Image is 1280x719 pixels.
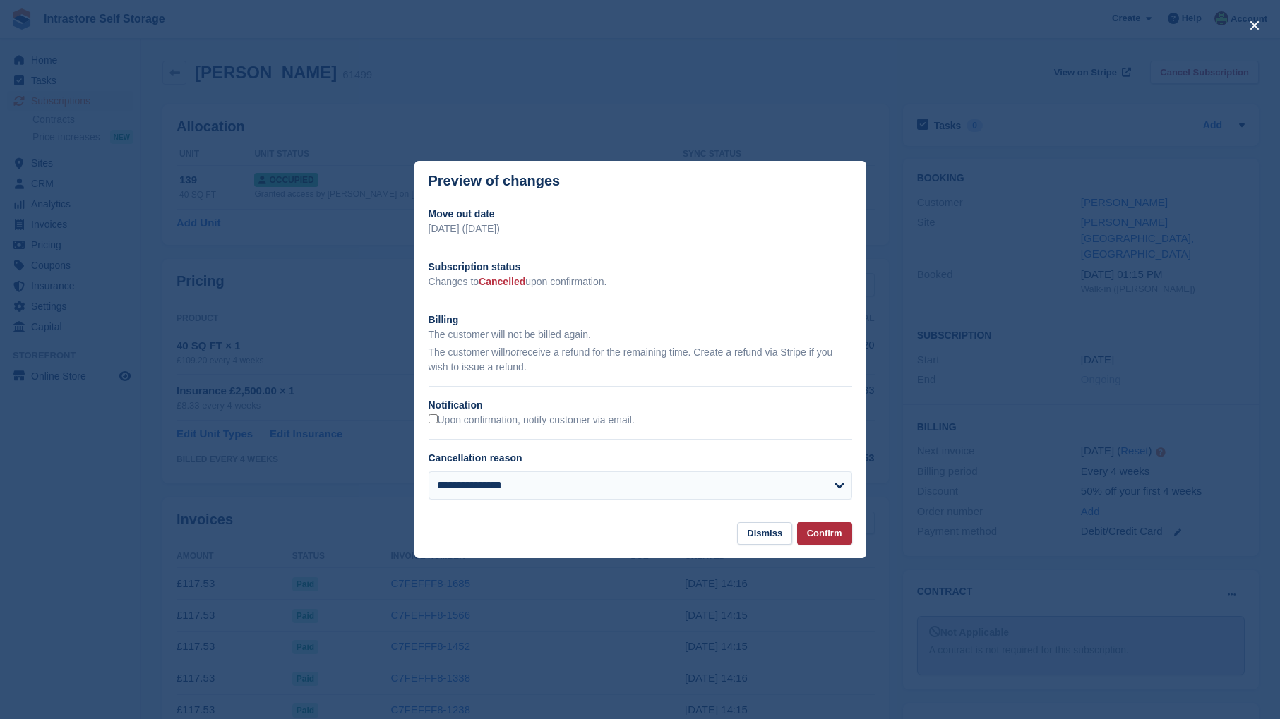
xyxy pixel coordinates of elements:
h2: Move out date [429,207,852,222]
button: close [1243,14,1266,37]
p: Preview of changes [429,173,561,189]
input: Upon confirmation, notify customer via email. [429,414,438,423]
span: Cancelled [479,276,525,287]
label: Upon confirmation, notify customer via email. [429,414,635,427]
button: Confirm [797,522,852,545]
button: Dismiss [737,522,792,545]
em: not [505,346,518,358]
h2: Subscription status [429,260,852,274]
p: Changes to upon confirmation. [429,274,852,289]
p: The customer will not be billed again. [429,327,852,342]
p: The customer will receive a refund for the remaining time. Create a refund via Stripe if you wish... [429,345,852,375]
label: Cancellation reason [429,452,522,464]
p: [DATE] ([DATE]) [429,222,852,236]
h2: Notification [429,398,852,413]
h2: Billing [429,313,852,327]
